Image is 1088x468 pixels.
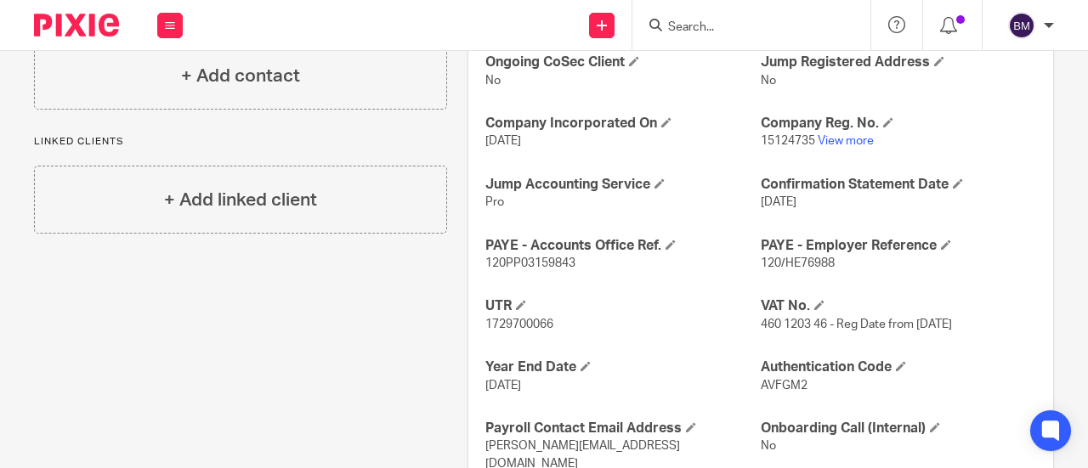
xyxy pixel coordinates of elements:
[34,14,119,37] img: Pixie
[761,115,1036,133] h4: Company Reg. No.
[485,319,553,330] span: 1729700066
[164,187,317,213] h4: + Add linked client
[761,237,1036,255] h4: PAYE - Employer Reference
[818,135,874,147] a: View more
[1008,12,1035,39] img: svg%3E
[485,358,761,376] h4: Year End Date
[761,135,815,147] span: 15124735
[485,297,761,315] h4: UTR
[761,75,776,87] span: No
[485,257,575,269] span: 120PP03159843
[181,63,300,89] h4: + Add contact
[485,380,521,392] span: [DATE]
[34,135,447,149] p: Linked clients
[761,380,807,392] span: AVFGM2
[761,297,1036,315] h4: VAT No.
[485,420,761,437] h4: Payroll Contact Email Address
[761,420,1036,437] h4: Onboarding Call (Internal)
[485,75,501,87] span: No
[761,440,776,452] span: No
[761,319,952,330] span: 460 1203 46 - Reg Date from [DATE]
[485,115,761,133] h4: Company Incorporated On
[761,257,835,269] span: 120/HE76988
[761,176,1036,194] h4: Confirmation Statement Date
[485,176,761,194] h4: Jump Accounting Service
[485,196,504,208] span: Pro
[666,20,819,36] input: Search
[761,196,796,208] span: [DATE]
[485,135,521,147] span: [DATE]
[485,54,761,71] h4: Ongoing CoSec Client
[761,358,1036,376] h4: Authentication Code
[761,54,1036,71] h4: Jump Registered Address
[485,237,761,255] h4: PAYE - Accounts Office Ref.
